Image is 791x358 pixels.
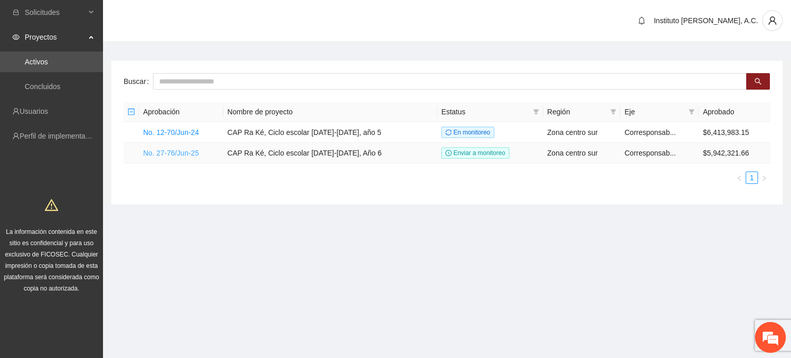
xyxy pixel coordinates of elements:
a: Concluidos [25,82,60,91]
th: Aprobación [139,102,223,122]
div: Chatee con nosotros ahora [54,53,173,66]
th: Aprobado [699,102,770,122]
span: filter [610,109,616,115]
span: inbox [12,9,20,16]
a: No. 12-70/Jun-24 [143,128,199,137]
td: CAP Ra Ké, Ciclo escolar [DATE]-[DATE], año 5 [223,122,438,143]
span: eye [12,33,20,41]
span: filter [531,104,541,120]
span: left [736,175,743,181]
li: Previous Page [733,172,746,184]
span: Instituto [PERSON_NAME], A.C. [654,16,758,25]
span: La información contenida en este sitio es confidencial y para uso exclusivo de FICOSEC. Cualquier... [4,228,99,292]
span: filter [608,104,618,120]
a: No. 27-76/Jun-25 [143,149,199,157]
span: filter [689,109,695,115]
span: En monitoreo [441,127,494,138]
div: Minimizar ventana de chat en vivo [169,5,194,30]
button: left [733,172,746,184]
span: Corresponsab... [625,149,676,157]
span: Enviar a monitoreo [441,147,509,159]
span: user [763,16,782,25]
span: Corresponsab... [625,128,676,137]
span: Estamos en línea. [60,119,142,223]
span: warning [45,198,58,212]
span: filter [686,104,697,120]
a: 1 [746,172,758,183]
td: Zona centro sur [543,122,621,143]
span: Solicitudes [25,2,85,23]
li: Next Page [758,172,770,184]
span: minus-square [128,108,135,115]
td: $6,413,983.15 [699,122,770,143]
td: $5,942,321.66 [699,143,770,163]
a: Activos [25,58,48,66]
button: user [762,10,783,31]
button: bell [633,12,650,29]
button: right [758,172,770,184]
th: Nombre de proyecto [223,102,438,122]
span: filter [533,109,539,115]
span: Proyectos [25,27,85,47]
a: Usuarios [20,107,48,115]
span: clock-circle [445,150,452,156]
span: right [761,175,767,181]
td: CAP Ra Ké, Ciclo escolar [DATE]-[DATE], Año 6 [223,143,438,163]
textarea: Escriba su mensaje y pulse “Intro” [5,244,196,280]
li: 1 [746,172,758,184]
span: Eje [625,106,684,117]
button: search [746,73,770,90]
label: Buscar [124,73,153,90]
a: Perfil de implementadora [20,132,100,140]
span: Estatus [441,106,529,117]
span: sync [445,129,452,135]
span: bell [634,16,649,25]
span: Región [547,106,606,117]
span: search [754,78,762,86]
td: Zona centro sur [543,143,621,163]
